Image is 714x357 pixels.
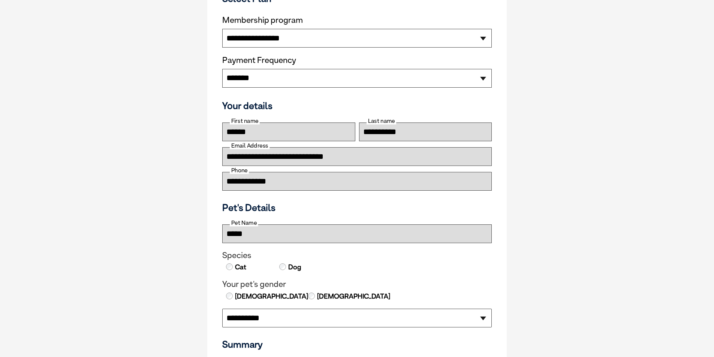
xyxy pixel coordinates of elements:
[367,118,396,124] label: Last name
[230,142,269,149] label: Email Address
[222,100,492,111] h3: Your details
[222,251,492,260] legend: Species
[222,15,492,25] label: Membership program
[230,167,249,174] label: Phone
[222,339,492,350] h3: Summary
[230,118,260,124] label: First name
[219,202,495,213] h3: Pet's Details
[222,279,492,289] legend: Your pet's gender
[222,55,296,65] label: Payment Frequency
